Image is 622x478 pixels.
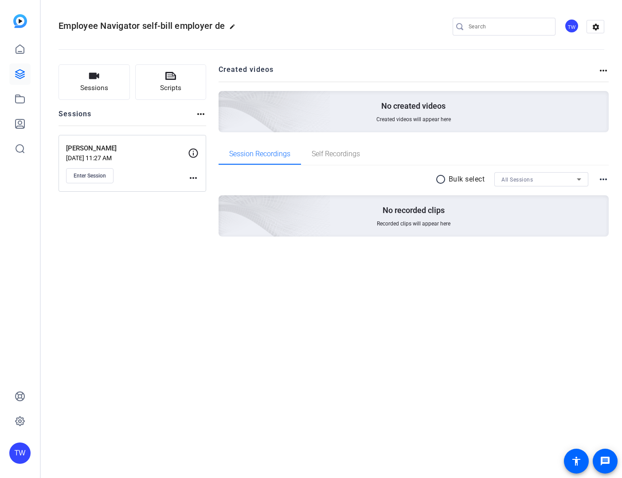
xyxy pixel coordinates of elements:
[119,3,331,196] img: Creted videos background
[449,174,485,185] p: Bulk select
[229,24,240,34] mat-icon: edit
[571,456,582,466] mat-icon: accessibility
[435,174,449,185] mat-icon: radio_button_unchecked
[66,154,188,162] p: [DATE] 11:27 AM
[74,172,106,179] span: Enter Session
[59,64,130,100] button: Sessions
[564,19,579,33] div: TW
[312,150,360,158] span: Self Recordings
[376,116,451,123] span: Created videos will appear here
[564,19,580,34] ngx-avatar: Tracy Wagner
[381,101,446,111] p: No created videos
[587,20,605,34] mat-icon: settings
[188,173,199,183] mat-icon: more_horiz
[59,109,92,126] h2: Sessions
[600,456,610,466] mat-icon: message
[598,65,609,76] mat-icon: more_horiz
[59,20,225,31] span: Employee Navigator self-bill employer de
[383,205,445,216] p: No recorded clips
[229,150,290,158] span: Session Recordings
[66,168,113,183] button: Enter Session
[219,64,599,82] h2: Created videos
[160,83,181,93] span: Scripts
[13,14,27,28] img: blue-gradient.svg
[501,177,533,183] span: All Sessions
[469,21,548,32] input: Search
[598,174,609,185] mat-icon: more_horiz
[9,442,31,464] div: TW
[377,220,450,227] span: Recorded clips will appear here
[66,143,188,154] p: [PERSON_NAME]
[80,83,108,93] span: Sessions
[196,109,206,119] mat-icon: more_horiz
[135,64,207,100] button: Scripts
[119,107,331,300] img: embarkstudio-empty-session.png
